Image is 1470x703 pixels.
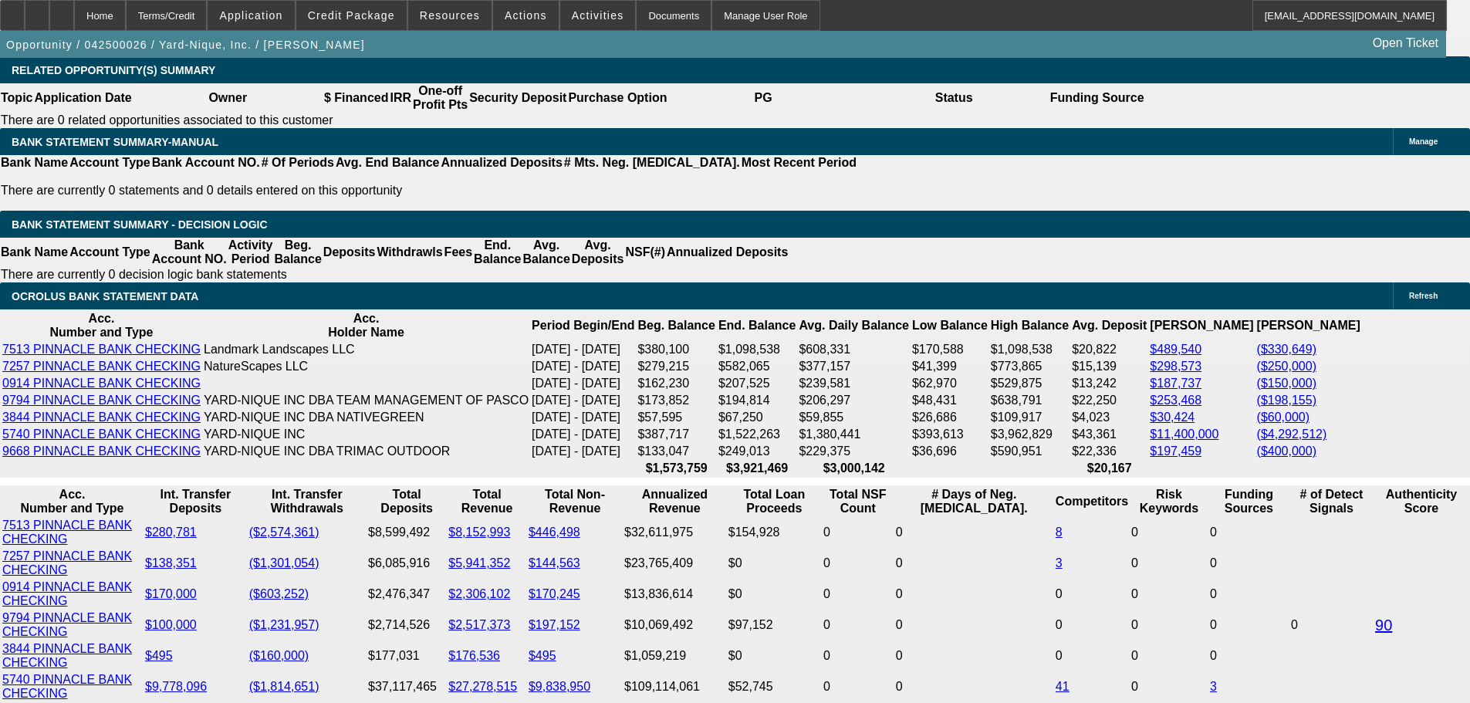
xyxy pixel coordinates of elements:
th: Security Deposit [468,83,567,113]
th: Fees [444,238,473,267]
th: High Balance [990,311,1070,340]
span: Application [219,9,282,22]
td: $20,822 [1071,342,1147,357]
th: End. Balance [718,311,796,340]
a: $298,573 [1150,360,1201,373]
td: $387,717 [637,427,715,442]
td: YARD-NIQUE INC DBA NATIVEGREEN [203,410,529,425]
a: 7513 PINNACLE BANK CHECKING [2,519,132,546]
td: $48,431 [911,393,988,408]
a: ($330,649) [1257,343,1316,356]
th: Status [859,83,1049,113]
td: $15,139 [1071,359,1147,374]
th: # of Detect Signals [1290,487,1373,516]
td: $26,686 [911,410,988,425]
th: Low Balance [911,311,988,340]
td: 0 [895,672,1053,701]
td: $97,152 [728,610,821,640]
td: [DATE] - [DATE] [531,410,635,425]
th: $3,921,469 [718,461,796,476]
a: ($250,000) [1257,360,1316,373]
a: $495 [145,649,173,662]
td: 0 [895,549,1053,578]
td: $133,047 [637,444,715,459]
td: 0 [1209,518,1289,547]
td: $13,242 [1071,376,1147,391]
td: 0 [823,641,894,671]
td: $162,230 [637,376,715,391]
a: ($400,000) [1257,444,1316,458]
td: YARD-NIQUE INC DBA TRIMAC OUTDOOR [203,444,529,459]
th: Total Revenue [448,487,526,516]
th: Period Begin/End [531,311,635,340]
div: $109,114,061 [624,680,725,694]
a: $170,000 [145,587,197,600]
a: ($1,814,651) [249,680,319,693]
th: Bank Account NO. [151,155,261,171]
th: Acc. Number and Type [2,487,143,516]
td: $57,595 [637,410,715,425]
td: [DATE] - [DATE] [531,393,635,408]
td: $170,588 [911,342,988,357]
td: 0 [1209,641,1289,671]
td: $4,023 [1071,410,1147,425]
td: $582,065 [718,359,796,374]
td: $529,875 [990,376,1070,391]
td: $249,013 [718,444,796,459]
td: $207,525 [718,376,796,391]
th: Annualized Deposits [666,238,789,267]
a: 7257 PINNACLE BANK CHECKING [2,360,201,373]
td: $2,476,347 [367,580,446,609]
td: 0 [1130,549,1208,578]
td: $154,928 [728,518,821,547]
td: $67,250 [718,410,796,425]
a: $197,459 [1150,444,1201,458]
th: [PERSON_NAME] [1256,311,1361,340]
td: YARD-NIQUE INC DBA TEAM MANAGEMENT OF PASCO [203,393,529,408]
td: 0 [1055,610,1129,640]
a: $27,278,515 [448,680,517,693]
a: ($1,231,957) [249,618,319,631]
td: $109,917 [990,410,1070,425]
span: Bank Statement Summary - Decision Logic [12,218,268,231]
th: [PERSON_NAME] [1149,311,1254,340]
span: Refresh [1409,292,1438,300]
td: $22,250 [1071,393,1147,408]
a: 3844 PINNACLE BANK CHECKING [2,642,132,669]
td: 0 [1055,580,1129,609]
a: Open Ticket [1367,30,1445,56]
td: 0 [1130,580,1208,609]
th: Avg. Balance [522,238,570,267]
th: Beg. Balance [637,311,715,340]
span: RELATED OPPORTUNITY(S) SUMMARY [12,64,215,76]
a: ($2,574,361) [249,526,319,539]
td: 0 [1130,641,1208,671]
th: $20,167 [1071,461,1147,476]
th: End. Balance [473,238,522,267]
a: 3844 PINNACLE BANK CHECKING [2,411,201,424]
td: [DATE] - [DATE] [531,359,635,374]
td: $1,380,441 [798,427,910,442]
th: Avg. Deposit [1071,311,1147,340]
th: Withdrawls [376,238,443,267]
span: OCROLUS BANK STATEMENT DATA [12,290,198,302]
td: $37,117,465 [367,672,446,701]
td: 0 [895,518,1053,547]
a: $170,245 [529,587,580,600]
th: Authenticity Score [1374,487,1468,516]
span: BANK STATEMENT SUMMARY-MANUAL [12,136,218,148]
td: $638,791 [990,393,1070,408]
th: Most Recent Period [741,155,857,171]
td: $229,375 [798,444,910,459]
a: $176,536 [448,649,500,662]
a: ($150,000) [1257,377,1316,390]
a: $2,306,102 [448,587,510,600]
td: Landmark Landscapes LLC [203,342,529,357]
th: # Of Periods [261,155,335,171]
a: $144,563 [529,556,580,569]
a: ($160,000) [249,649,309,662]
a: ($198,155) [1257,394,1316,407]
a: 90 [1375,617,1392,634]
a: $2,517,373 [448,618,510,631]
th: # Days of Neg. [MEDICAL_DATA]. [895,487,1053,516]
